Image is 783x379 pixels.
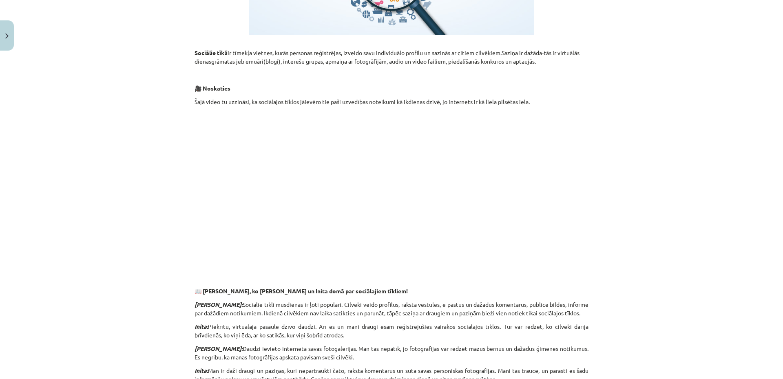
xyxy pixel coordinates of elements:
[195,84,230,92] strong: 🎥 Noskaties
[195,49,228,56] strong: Sociālie tīkli
[195,301,243,308] strong: [PERSON_NAME]:
[195,287,408,295] strong: 📖 [PERSON_NAME], ko [PERSON_NAME] un Inita domā par sociālajiem tīkliem!
[195,344,588,361] p: Daudzi ievieto internetā savas fotogalerijas. Man tas nepatīk, jo fotogrāfijās var redzēt mazus b...
[195,345,243,352] strong: [PERSON_NAME]:
[195,367,208,374] strong: Inita:
[195,323,208,330] strong: Inita:
[195,40,588,66] p: ir tīmekļa vietnes, kurās personas reģistrējas, izveido savu individuālo profilu un sazinās ar ci...
[195,300,588,317] p: Sociālie tīkli mūsdienās ir ļoti populāri. Cilvēki veido profilus, raksta vēstules, e-pastus un d...
[5,33,9,39] img: icon-close-lesson-0947bae3869378f0d4975bcd49f059093ad1ed9edebbc8119c70593378902aed.svg
[195,98,588,115] p: Šajā video tu uzzināsi, ka sociālajos tīklos jāievēro tie paši uzvedības noteikumi kā ikdienas dz...
[195,322,588,339] p: Piekrītu, virtuālajā pasaulē dzīvo daudzi. Arī es un mani draugi esam reģistrējušies vairākos soc...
